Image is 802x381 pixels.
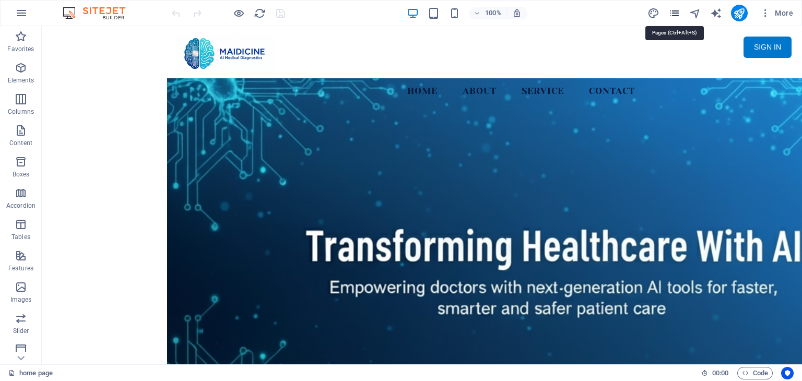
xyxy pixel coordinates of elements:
[8,264,33,272] p: Features
[8,76,34,85] p: Elements
[647,7,659,19] i: Design (Ctrl+Alt+Y)
[512,8,522,18] i: On resize automatically adjust zoom level to fit chosen device.
[710,7,723,19] button: text_generator
[10,295,32,304] p: Images
[710,7,722,19] i: AI Writer
[13,170,30,178] p: Boxes
[731,5,748,21] button: publish
[733,7,745,19] i: Publish
[8,367,53,379] a: Click to cancel selection. Double-click to open Pages
[712,367,728,379] span: 00 00
[11,233,30,241] p: Tables
[647,7,660,19] button: design
[60,7,138,19] img: Editor Logo
[253,7,266,19] button: reload
[232,7,245,19] button: Click here to leave preview mode and continue editing
[668,7,681,19] button: pages
[8,108,34,116] p: Columns
[485,7,502,19] h6: 100%
[6,201,36,210] p: Accordion
[13,327,29,335] p: Slider
[742,367,768,379] span: Code
[469,7,506,19] button: 100%
[760,8,793,18] span: More
[254,7,266,19] i: Reload page
[720,369,721,377] span: :
[689,7,702,19] button: navigator
[781,367,794,379] button: Usercentrics
[701,367,729,379] h6: Session time
[756,5,797,21] button: More
[9,139,32,147] p: Content
[689,7,701,19] i: Navigator
[737,367,773,379] button: Code
[7,45,34,53] p: Favorites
